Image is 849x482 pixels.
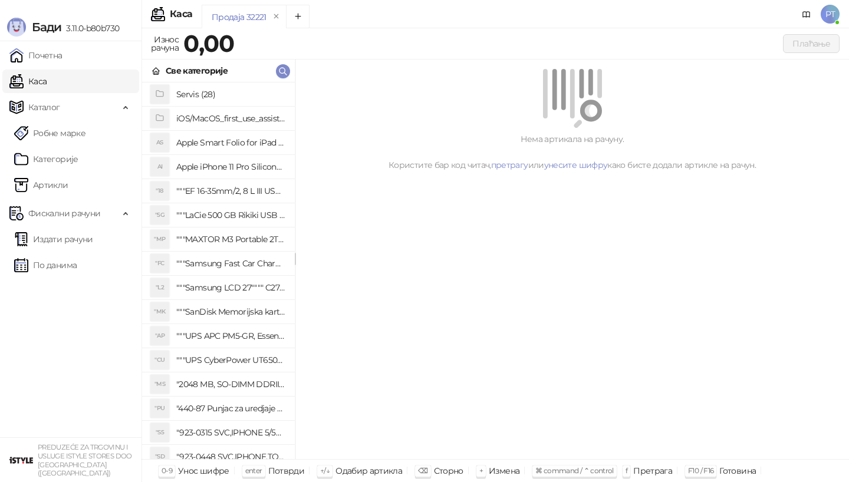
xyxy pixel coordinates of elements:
div: Одабир артикла [335,463,402,478]
a: Каса [9,70,47,93]
small: PREDUZEĆE ZA TRGOVINU I USLUGE ISTYLE STORES DOO [GEOGRAPHIC_DATA] ([GEOGRAPHIC_DATA]) [38,443,132,477]
div: Готовина [719,463,756,478]
div: "CU [150,351,169,369]
a: По данима [14,253,77,277]
div: Продаја 32221 [212,11,266,24]
div: Потврди [268,463,305,478]
strong: 0,00 [183,29,234,58]
div: Унос шифре [178,463,229,478]
span: f [626,466,627,475]
div: AI [150,157,169,176]
h4: """UPS CyberPower UT650EG, 650VA/360W , line-int., s_uko, desktop""" [176,351,285,369]
a: Категорије [14,147,78,171]
h4: """MAXTOR M3 Portable 2TB 2.5"""" crni eksterni hard disk HX-M201TCB/GM""" [176,230,285,249]
div: Претрага [633,463,672,478]
span: PT [821,5,840,24]
a: ArtikliАртикли [14,173,68,197]
div: Износ рачуна [149,32,181,55]
h4: """SanDisk Memorijska kartica 256GB microSDXC sa SD adapterom SDSQXA1-256G-GN6MA - Extreme PLUS, ... [176,302,285,321]
div: "MP [150,230,169,249]
span: ⌫ [418,466,427,475]
a: Почетна [9,44,62,67]
span: Каталог [28,95,60,119]
div: "AP [150,326,169,345]
div: grid [142,82,295,459]
button: remove [269,12,284,22]
h4: Apple Smart Folio for iPad mini (A17 Pro) - Sage [176,133,285,152]
a: унесите шифру [544,160,608,170]
div: "MK [150,302,169,321]
span: ⌘ command / ⌃ control [535,466,614,475]
span: F10 / F16 [688,466,713,475]
div: "SD [150,447,169,466]
img: 64x64-companyLogo-77b92cf4-9946-4f36-9751-bf7bb5fd2c7d.png [9,448,33,472]
img: Logo [7,18,26,37]
h4: "2048 MB, SO-DIMM DDRII, 667 MHz, Napajanje 1,8 0,1 V, Latencija CL5" [176,375,285,394]
div: Каса [170,9,192,19]
button: Add tab [286,5,310,28]
div: "FC [150,254,169,273]
div: "L2 [150,278,169,297]
h4: """Samsung LCD 27"""" C27F390FHUXEN""" [176,278,285,297]
h4: "440-87 Punjac za uredjaje sa micro USB portom 4/1, Stand." [176,399,285,418]
div: Све категорије [166,64,228,77]
div: "18 [150,181,169,200]
div: Измена [489,463,519,478]
h4: """UPS APC PM5-GR, Essential Surge Arrest,5 utic_nica""" [176,326,285,345]
a: Издати рачуни [14,227,93,251]
div: Сторно [434,463,463,478]
h4: """LaCie 500 GB Rikiki USB 3.0 / Ultra Compact & Resistant aluminum / USB 3.0 / 2.5""""""" [176,206,285,225]
a: Робне марке [14,121,85,145]
span: Бади [32,20,61,34]
a: претрагу [491,160,528,170]
div: "5G [150,206,169,225]
a: Документација [797,5,816,24]
h4: iOS/MacOS_first_use_assistance (4) [176,109,285,128]
h4: "923-0315 SVC,IPHONE 5/5S BATTERY REMOVAL TRAY Držač za iPhone sa kojim se otvara display [176,423,285,442]
div: "PU [150,399,169,418]
h4: Apple iPhone 11 Pro Silicone Case - Black [176,157,285,176]
span: 3.11.0-b80b730 [61,23,119,34]
h4: """EF 16-35mm/2, 8 L III USM""" [176,181,285,200]
div: "S5 [150,423,169,442]
button: Плаћање [783,34,840,53]
div: "MS [150,375,169,394]
span: + [479,466,483,475]
span: 0-9 [162,466,172,475]
span: Фискални рачуни [28,202,100,225]
h4: Servis (28) [176,85,285,104]
div: Нема артикала на рачуну. Користите бар код читач, или како бисте додали артикле на рачун. [310,133,835,171]
span: enter [245,466,262,475]
div: AS [150,133,169,152]
span: ↑/↓ [320,466,330,475]
h4: "923-0448 SVC,IPHONE,TOURQUE DRIVER KIT .65KGF- CM Šrafciger " [176,447,285,466]
h4: """Samsung Fast Car Charge Adapter, brzi auto punja_, boja crna""" [176,254,285,273]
